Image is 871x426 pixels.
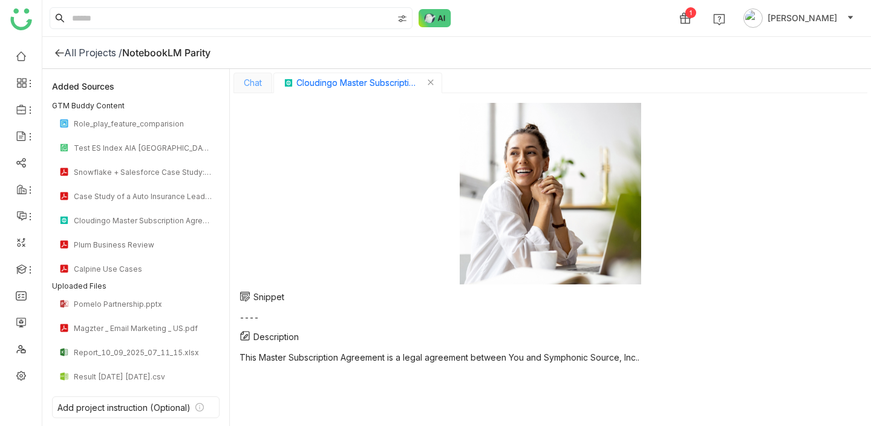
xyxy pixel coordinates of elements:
div: Case Study of a Auto Insurance Leader: Project [74,192,212,201]
img: logo [10,8,32,30]
img: pdf.svg [59,323,69,333]
div: Calpine Use Cases [74,264,212,274]
div: Result [DATE] [DATE].csv [74,372,212,381]
img: search-type.svg [397,14,407,24]
img: xlsx.svg [59,347,69,357]
img: avatar [743,8,763,28]
div: Report_10_09_2025_07_11_15.xlsx [74,348,212,357]
img: pdf.svg [59,191,69,201]
img: article.svg [284,78,293,88]
div: Test ES Index AIA [GEOGRAPHIC_DATA] [74,143,212,152]
div: 1 [685,7,696,18]
button: [PERSON_NAME] [741,8,856,28]
div: Snippet [240,290,861,304]
img: csv.svg [59,372,69,381]
div: Magzter _ Email Marketing _ US.pdf [74,324,212,333]
div: Plum Business Review [74,240,212,249]
div: Pomelo Partnership.pptx [74,300,212,309]
img: pdf.svg [59,167,69,177]
div: This Master Subscription Agreement is a legal agreement between You and Symphonic Source, Inc.. [240,351,861,364]
div: Description [240,330,861,344]
img: ask-buddy-normal.svg [419,9,451,27]
img: pdf.svg [59,240,69,249]
div: Add project instruction (Optional) [57,402,191,413]
div: All Projects / [64,47,122,59]
div: GTM Buddy Content [52,100,220,111]
span: Cloudingo Master Subscription Agreement New [296,76,417,90]
div: ---- [240,311,861,324]
img: pdf.svg [59,264,69,274]
div: Role_play_feature_comparision [74,119,212,128]
img: hero-image-01.jpg [460,103,641,284]
img: png.svg [59,119,69,128]
img: article.svg [59,215,69,225]
div: Snowflake + Salesforce Case Study: Project [74,168,212,177]
div: Cloudingo Master Subscription Agreement New [74,216,212,225]
button: Close tab [427,77,434,89]
div: NotebookLM Parity [122,47,210,59]
button: Chat [244,78,262,88]
div: Added Sources [52,79,220,93]
img: help.svg [713,13,725,25]
img: pptx.svg [59,299,69,309]
div: Uploaded Files [52,281,220,292]
img: paper.svg [59,143,69,152]
span: [PERSON_NAME] [768,11,837,25]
